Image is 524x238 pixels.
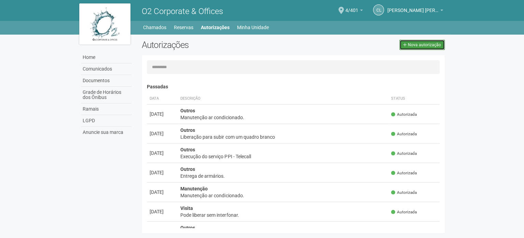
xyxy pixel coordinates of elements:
span: Autorizada [391,209,417,215]
a: Chamados [143,23,166,32]
a: LGPD [81,115,132,127]
strong: Outros [180,166,195,172]
a: 4/401 [345,9,363,14]
div: [DATE] [150,130,175,137]
strong: Visita [180,205,193,211]
a: Minha Unidade [237,23,269,32]
div: Pode liberar sem interfonar. [180,212,386,218]
span: O2 Corporate & Offices [142,7,223,16]
a: Reservas [174,23,193,32]
h2: Autorizações [142,40,288,50]
a: Autorizações [201,23,230,32]
strong: Outros [180,225,195,230]
div: [DATE] [150,111,175,117]
span: Autorizada [391,151,417,156]
a: Ramais [81,103,132,115]
div: [DATE] [150,228,175,235]
span: Nova autorização [408,42,441,47]
th: Descrição [178,93,388,104]
th: Status [388,93,440,104]
div: [DATE] [150,169,175,176]
h4: Passadas [147,84,440,89]
div: [DATE] [150,189,175,196]
strong: Outros [180,147,195,152]
a: Anuncie sua marca [81,127,132,138]
div: Manutenção ar condicionado. [180,192,386,199]
span: Autorizada [391,112,417,117]
span: Claudia Luíza Soares de Castro [387,1,439,13]
a: Home [81,52,132,63]
strong: Outros [180,127,195,133]
div: [DATE] [150,208,175,215]
div: Liberação para subir com um quadro branco [180,134,386,140]
div: Execução do serviço PPI - Telecall [180,153,386,160]
a: Comunicados [81,63,132,75]
img: logo.jpg [79,3,130,45]
div: Entrega de armários. [180,173,386,179]
span: 4/401 [345,1,358,13]
th: Data [147,93,178,104]
strong: Outros [180,108,195,113]
div: [DATE] [150,150,175,156]
a: [PERSON_NAME] [PERSON_NAME] [387,9,443,14]
a: Grade de Horários dos Ônibus [81,87,132,103]
span: Autorizada [391,131,417,137]
strong: Manutenção [180,186,208,191]
span: Autorizada [391,190,417,196]
a: CL [373,4,384,15]
a: Documentos [81,75,132,87]
a: Nova autorização [399,40,445,50]
div: Manutenção ar condicionado. [180,114,386,121]
span: Autorizada [391,170,417,176]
